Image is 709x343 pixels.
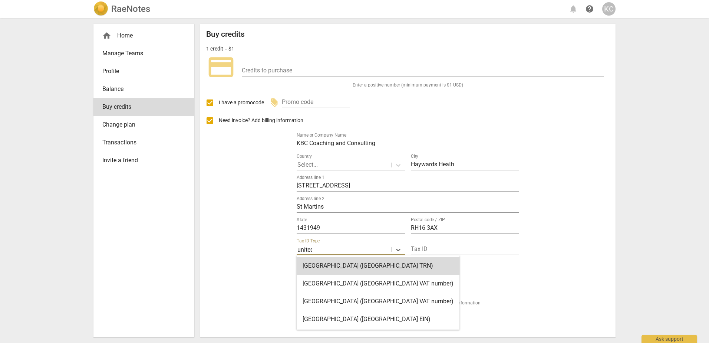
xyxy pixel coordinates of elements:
a: Profile [93,62,194,80]
span: Invite a friend [102,156,179,165]
a: Change plan [93,116,194,134]
span: home [102,31,111,40]
span: Need invoice? Add billing information [219,117,304,124]
p: 1 credit = $1 [206,45,234,53]
label: City [411,154,418,159]
div: Home [102,31,179,40]
span: credit_card [206,52,236,82]
div: Home [93,27,194,45]
div: [GEOGRAPHIC_DATA] ([GEOGRAPHIC_DATA] VAT number) [297,275,459,293]
label: Country [297,154,312,159]
label: Tax ID Type [297,239,320,243]
a: Buy credits [93,98,194,116]
span: Buy credits [102,102,179,111]
div: [GEOGRAPHIC_DATA] ([GEOGRAPHIC_DATA] EIN) [297,310,459,328]
label: Name or Company Name [297,133,346,137]
label: Postal code / ZIP [411,218,445,222]
a: LogoRaeNotes [93,1,150,16]
span: I have a promocode [219,99,264,107]
span: Balance [102,85,179,94]
span: Profile [102,67,179,76]
img: Logo [93,1,108,16]
label: Address line 1 [297,175,324,180]
div: [GEOGRAPHIC_DATA] ([GEOGRAPHIC_DATA] VAT number) [297,293,459,310]
a: Help [583,2,596,16]
span: Transactions [102,138,179,147]
div: Ask support [642,335,697,343]
a: Balance [93,80,194,98]
button: KC [602,2,616,16]
span: Change plan [102,120,179,129]
span: help [585,4,594,13]
span: Manage Teams [102,49,179,58]
div: [GEOGRAPHIC_DATA] ([GEOGRAPHIC_DATA] TRN) [297,257,459,275]
p: Select... [297,160,318,169]
a: Invite a friend [93,151,194,169]
a: Transactions [93,134,194,151]
h2: Buy credits [206,30,245,39]
label: Address line 2 [297,196,324,201]
a: Manage Teams [93,45,194,62]
span: Enter a positive number (minimum payment is $1 USD) [353,82,463,88]
h2: RaeNotes [111,4,150,14]
span: discount [270,98,279,107]
label: State [297,218,307,222]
